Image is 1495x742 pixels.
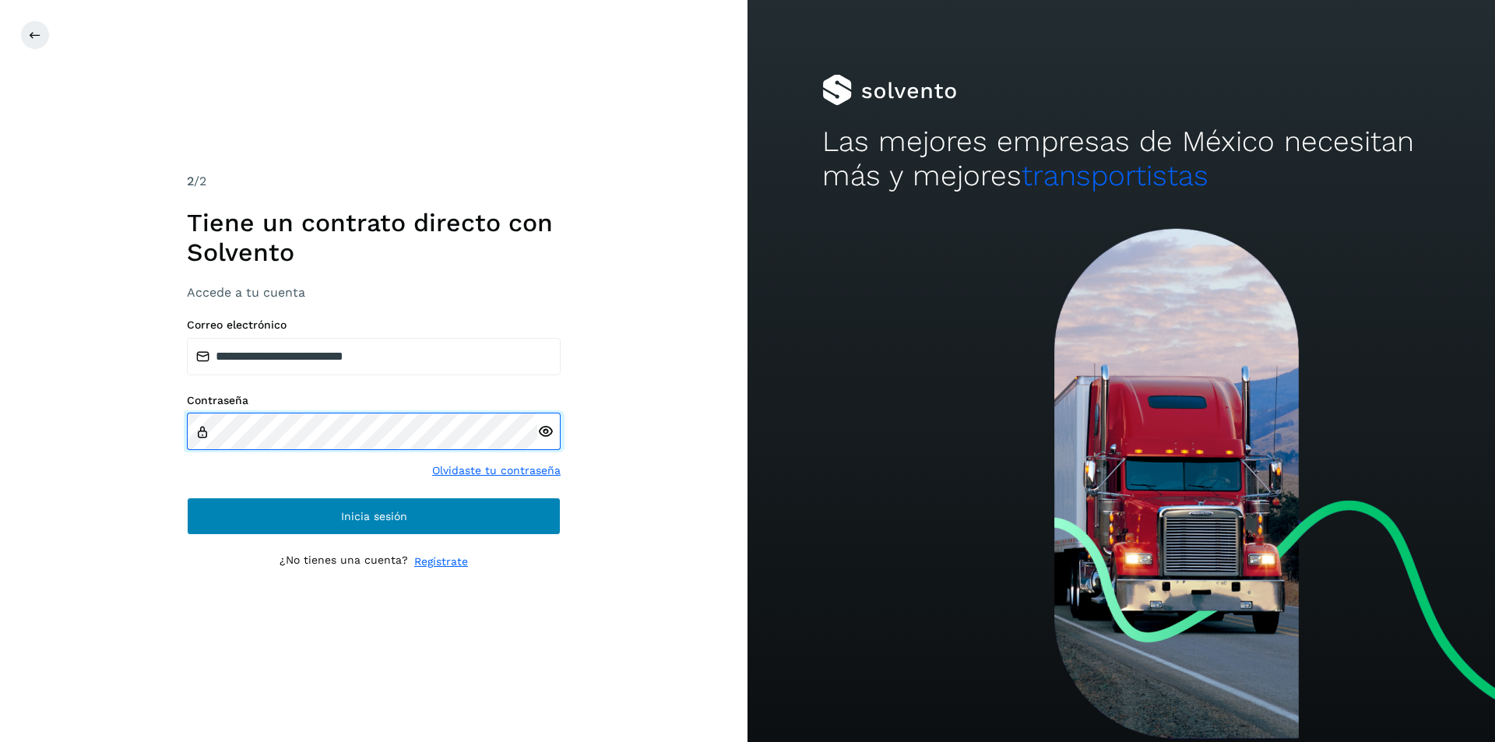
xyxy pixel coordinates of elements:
[822,125,1420,194] h2: Las mejores empresas de México necesitan más y mejores
[187,174,194,188] span: 2
[414,554,468,570] a: Regístrate
[187,172,561,191] div: /2
[280,554,408,570] p: ¿No tienes una cuenta?
[1022,159,1208,192] span: transportistas
[187,498,561,535] button: Inicia sesión
[187,285,561,300] h3: Accede a tu cuenta
[432,462,561,479] a: Olvidaste tu contraseña
[187,208,561,268] h1: Tiene un contrato directo con Solvento
[341,511,407,522] span: Inicia sesión
[187,394,561,407] label: Contraseña
[187,318,561,332] label: Correo electrónico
